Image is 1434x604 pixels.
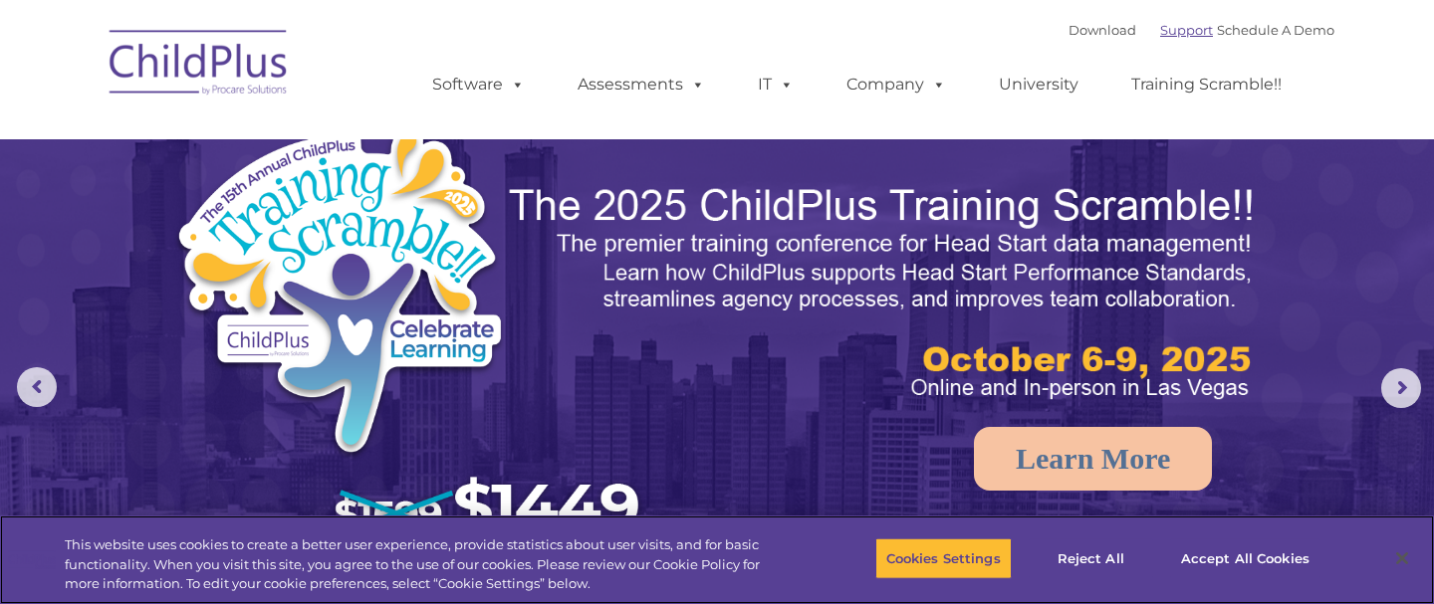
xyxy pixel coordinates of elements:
span: Phone number [277,213,361,228]
a: Learn More [974,427,1212,491]
button: Cookies Settings [875,537,1012,579]
a: Training Scramble!! [1111,65,1302,104]
a: Software [412,65,545,104]
a: University [979,65,1098,104]
a: IT [738,65,814,104]
a: Download [1069,22,1136,38]
div: This website uses cookies to create a better user experience, provide statistics about user visit... [65,535,789,594]
button: Close [1380,536,1424,580]
img: ChildPlus by Procare Solutions [100,16,299,115]
a: Schedule A Demo [1217,22,1334,38]
a: Assessments [558,65,725,104]
button: Accept All Cookies [1170,537,1320,579]
span: Last name [277,131,338,146]
button: Reject All [1029,537,1153,579]
a: Support [1160,22,1213,38]
a: Company [827,65,966,104]
font: | [1069,22,1334,38]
